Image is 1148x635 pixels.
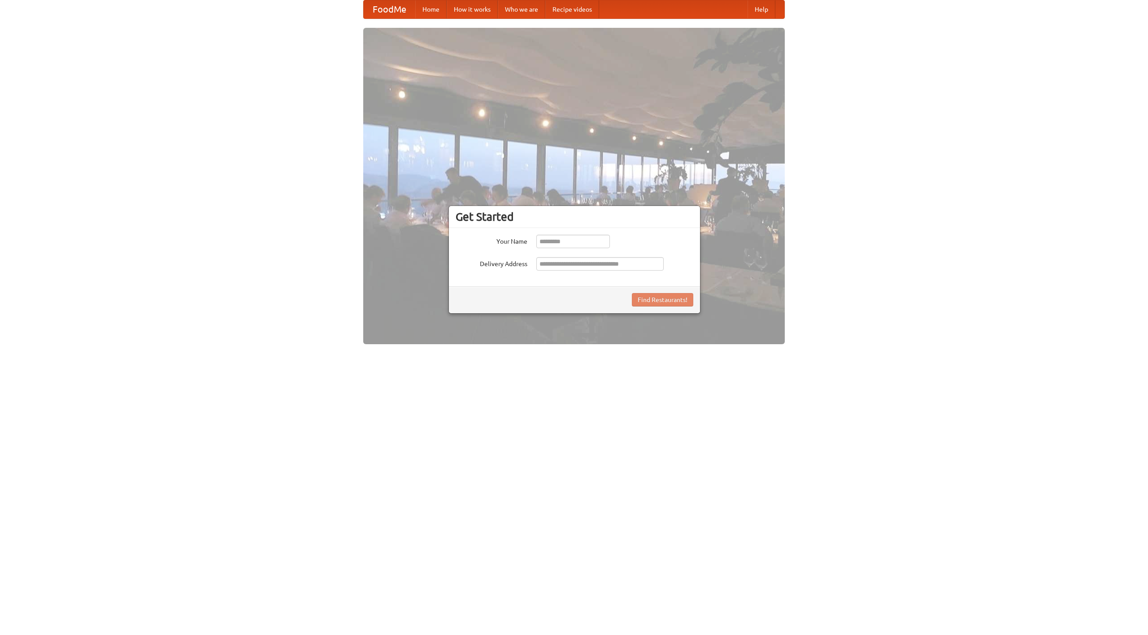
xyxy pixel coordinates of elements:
button: Find Restaurants! [632,293,693,307]
a: Recipe videos [545,0,599,18]
a: How it works [447,0,498,18]
a: Who we are [498,0,545,18]
a: FoodMe [364,0,415,18]
label: Your Name [456,235,527,246]
a: Help [748,0,775,18]
h3: Get Started [456,210,693,223]
label: Delivery Address [456,257,527,268]
a: Home [415,0,447,18]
